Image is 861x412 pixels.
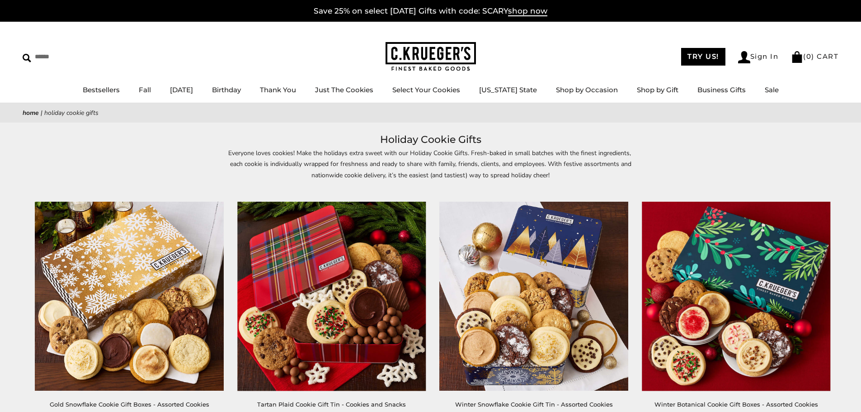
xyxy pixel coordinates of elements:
span: 0 [806,52,812,61]
a: Shop by Gift [637,85,678,94]
span: shop now [508,6,547,16]
img: Account [738,51,750,63]
a: Bestsellers [83,85,120,94]
a: (0) CART [791,52,838,61]
img: Tartan Plaid Cookie Gift Tin - Cookies and Snacks [237,202,426,390]
span: | [41,109,42,117]
img: Winter Botanical Cookie Gift Boxes - Assorted Cookies [642,202,830,390]
a: Gold Snowflake Cookie Gift Boxes - Assorted Cookies [50,401,209,408]
a: Fall [139,85,151,94]
a: Just The Cookies [315,85,373,94]
input: Search [23,50,130,64]
a: Thank You [260,85,296,94]
img: Gold Snowflake Cookie Gift Boxes - Assorted Cookies [35,202,224,390]
a: Shop by Occasion [556,85,618,94]
a: Save 25% on select [DATE] Gifts with code: SCARYshop now [314,6,547,16]
img: Bag [791,51,803,63]
p: Everyone loves cookies! Make the holidays extra sweet with our Holiday Cookie Gifts. Fresh-baked ... [223,148,639,193]
a: Select Your Cookies [392,85,460,94]
a: Sale [765,85,779,94]
a: Tartan Plaid Cookie Gift Tin - Cookies and Snacks [257,401,406,408]
a: TRY US! [681,48,725,66]
h1: Holiday Cookie Gifts [36,132,825,148]
a: [US_STATE] State [479,85,537,94]
img: C.KRUEGER'S [386,42,476,71]
a: Winter Snowflake Cookie Gift Tin - Assorted Cookies [455,401,613,408]
nav: breadcrumbs [23,108,838,118]
span: Holiday Cookie Gifts [44,109,99,117]
a: Sign In [738,51,779,63]
a: Business Gifts [697,85,746,94]
a: Home [23,109,39,117]
a: [DATE] [170,85,193,94]
img: Winter Snowflake Cookie Gift Tin - Assorted Cookies [440,202,628,390]
a: Winter Botanical Cookie Gift Boxes - Assorted Cookies [654,401,818,408]
a: Birthday [212,85,241,94]
img: Search [23,54,31,62]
